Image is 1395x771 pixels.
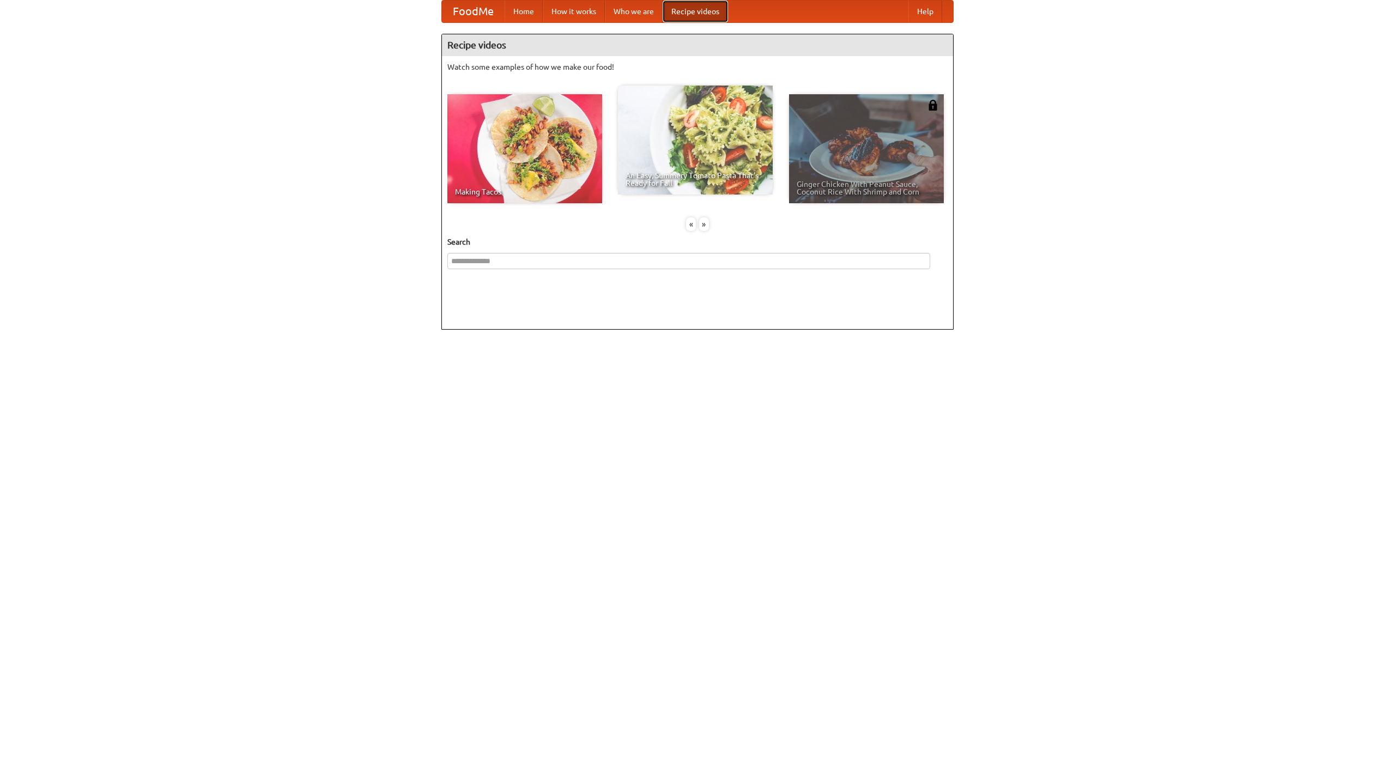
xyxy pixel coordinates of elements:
div: « [686,217,696,231]
a: Who we are [605,1,663,22]
span: Making Tacos [455,188,595,196]
img: 483408.png [927,100,938,111]
a: Home [505,1,543,22]
div: » [699,217,709,231]
span: An Easy, Summery Tomato Pasta That's Ready for Fall [626,172,765,187]
a: Recipe videos [663,1,728,22]
a: An Easy, Summery Tomato Pasta That's Ready for Fall [618,86,773,195]
a: How it works [543,1,605,22]
h5: Search [447,236,948,247]
h4: Recipe videos [442,34,953,56]
a: Help [908,1,942,22]
a: Making Tacos [447,94,602,203]
a: FoodMe [442,1,505,22]
p: Watch some examples of how we make our food! [447,62,948,72]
